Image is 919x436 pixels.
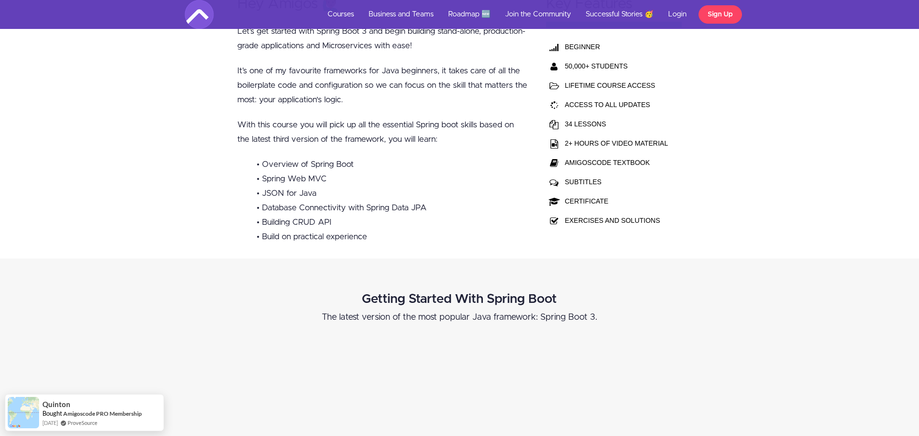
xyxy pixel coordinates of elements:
[42,419,58,427] span: [DATE]
[155,292,763,306] h2: Getting Started With Spring Boot
[257,201,528,215] li: • Database Connectivity with Spring Data JPA
[257,157,528,172] li: • Overview of Spring Boot
[237,64,528,107] p: It’s one of my favourite frameworks for Java beginners, it takes care of all the boilerplate code...
[237,24,528,53] p: Let’s get started with Spring Boot 3 and begin building stand-alone, production-grade application...
[155,311,763,324] p: ​The latest version of the most popular Java framework: Spring Boot 3.
[562,76,671,95] td: LIFETIME COURSE ACCESS
[562,37,671,56] th: BEGINNER
[237,118,528,147] p: With this course you will pick up all the essential Spring boot skills based on the latest third ...
[562,95,671,114] td: ACCESS TO ALL UPDATES
[562,134,671,153] td: 2+ HOURS OF VIDEO MATERIAL
[699,5,742,24] a: Sign Up
[42,400,70,409] span: Quinton
[8,397,39,428] img: provesource social proof notification image
[63,410,142,417] a: Amigoscode PRO Membership
[562,114,671,134] td: 34 LESSONS
[562,56,671,76] th: 50,000+ STUDENTS
[42,409,62,417] span: Bought
[562,153,671,172] td: AMIGOSCODE TEXTBOOK
[257,172,528,186] li: • Spring Web MVC
[562,172,671,191] td: SUBTITLES
[562,211,671,230] td: EXERCISES AND SOLUTIONS
[257,186,528,201] li: • JSON for Java
[68,419,97,427] a: ProveSource
[257,230,528,244] li: • Build on practical experience
[257,215,528,230] li: • Building CRUD API
[562,191,671,211] td: CERTIFICATE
